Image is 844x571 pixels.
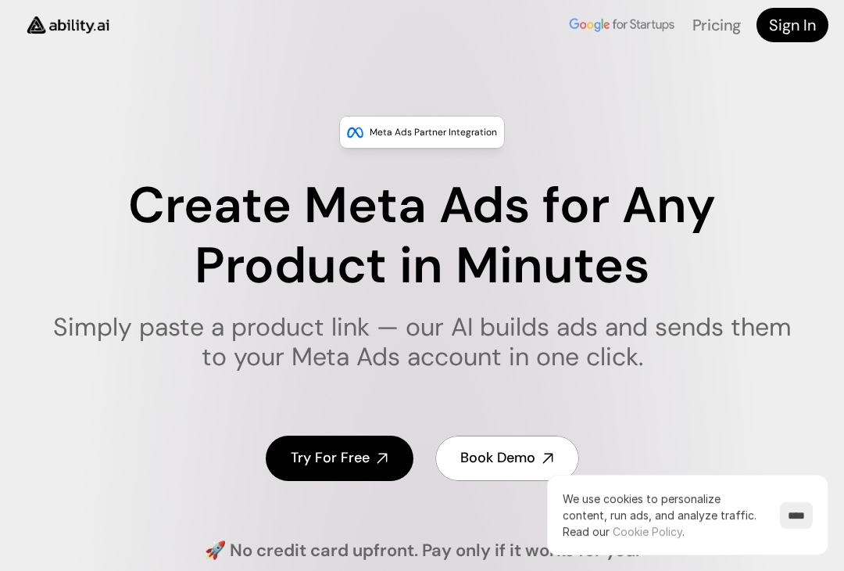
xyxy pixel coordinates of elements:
[370,124,497,140] p: Meta Ads Partner Integration
[769,14,816,36] h4: Sign In
[756,8,828,42] a: Sign In
[563,525,685,538] span: Read our .
[266,436,413,480] a: Try For Free
[291,448,370,468] h4: Try For Free
[49,176,795,296] h1: Create Meta Ads for Any Product in Minutes
[49,312,795,372] h1: Simply paste a product link — our AI builds ads and sends them to your Meta Ads account in one cl...
[563,490,764,540] p: We use cookies to personalize content, run ads, and analyze traffic.
[613,525,682,538] a: Cookie Policy
[435,436,579,480] a: Book Demo
[205,539,639,563] h4: 🚀 No credit card upfront. Pay only if it works for you.
[692,15,741,35] a: Pricing
[460,448,535,468] h4: Book Demo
